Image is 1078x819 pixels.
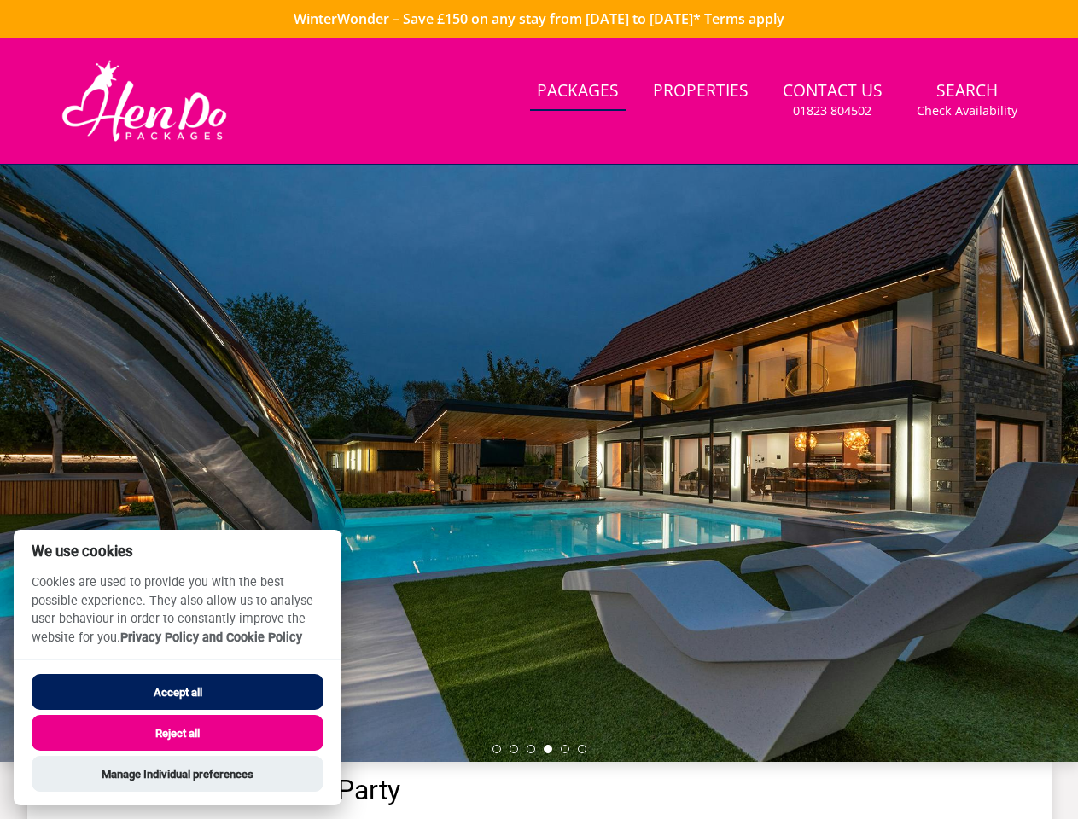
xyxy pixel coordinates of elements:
[776,73,889,128] a: Contact Us01823 804502
[646,73,755,111] a: Properties
[530,73,626,111] a: Packages
[120,630,302,645] a: Privacy Policy and Cookie Policy
[910,73,1024,128] a: SearchCheck Availability
[14,543,341,560] h2: We use cookies
[14,573,341,659] p: Cookies are used to provide you with the best possible experience. They also allow us to analyse ...
[55,58,235,143] img: Hen Do Packages
[55,775,1024,805] h1: Packages for your Hen Party
[32,756,323,792] button: Manage Individual preferences
[793,102,871,119] small: 01823 804502
[917,102,1017,119] small: Check Availability
[32,715,323,751] button: Reject all
[32,674,323,710] button: Accept all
